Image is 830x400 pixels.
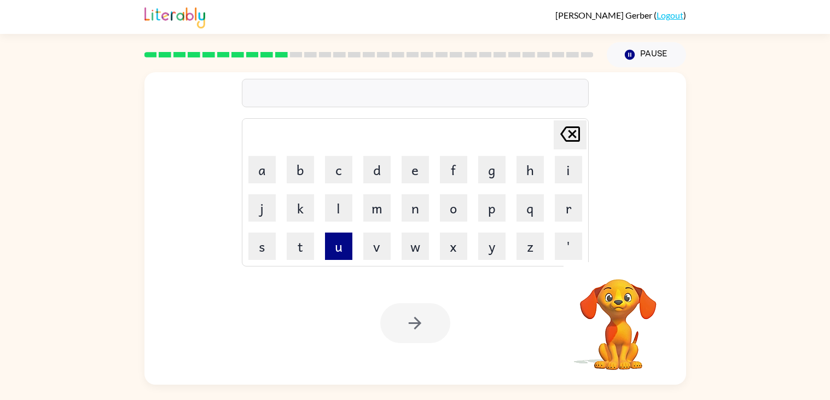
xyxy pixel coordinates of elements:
[555,10,654,20] span: [PERSON_NAME] Gerber
[325,194,352,222] button: l
[555,233,582,260] button: '
[440,194,467,222] button: o
[440,233,467,260] button: x
[516,156,544,183] button: h
[248,233,276,260] button: s
[248,194,276,222] button: j
[325,233,352,260] button: u
[287,194,314,222] button: k
[248,156,276,183] button: a
[555,156,582,183] button: i
[402,194,429,222] button: n
[555,10,686,20] div: ( )
[402,233,429,260] button: w
[287,156,314,183] button: b
[478,233,506,260] button: y
[287,233,314,260] button: t
[657,10,683,20] a: Logout
[516,233,544,260] button: z
[144,4,205,28] img: Literably
[363,194,391,222] button: m
[555,194,582,222] button: r
[363,233,391,260] button: v
[607,42,686,67] button: Pause
[564,262,673,372] video: Your browser must support playing .mp4 files to use Literably. Please try using another browser.
[440,156,467,183] button: f
[516,194,544,222] button: q
[325,156,352,183] button: c
[478,156,506,183] button: g
[363,156,391,183] button: d
[478,194,506,222] button: p
[402,156,429,183] button: e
